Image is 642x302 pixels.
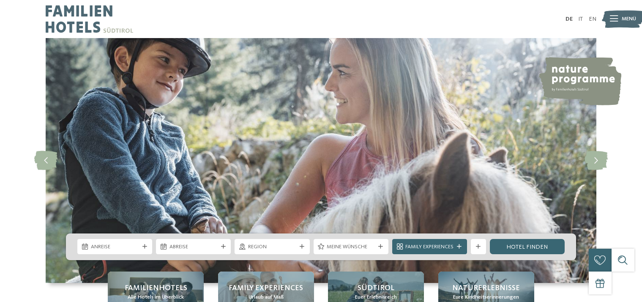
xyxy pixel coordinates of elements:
span: Naturerlebnisse [452,283,520,294]
span: Family Experiences [229,283,303,294]
span: Familienhotels [125,283,187,294]
img: nature programme by Familienhotels Südtirol [538,57,621,105]
a: EN [589,16,596,22]
a: DE [566,16,573,22]
span: Family Experiences [405,243,453,251]
span: Menü [622,15,636,23]
a: IT [578,16,583,22]
span: Abreise [169,243,218,251]
span: Euer Erlebnisreich [355,294,397,301]
a: Hotel finden [490,239,565,254]
span: Region [248,243,296,251]
span: Alle Hotels im Überblick [128,294,184,301]
span: Anreise [91,243,139,251]
span: Eure Kindheitserinnerungen [453,294,519,301]
span: Meine Wünsche [327,243,375,251]
span: Urlaub auf Maß [249,294,284,301]
img: Familienhotels Südtirol: The happy family places [46,38,596,283]
span: Südtirol [358,283,394,294]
